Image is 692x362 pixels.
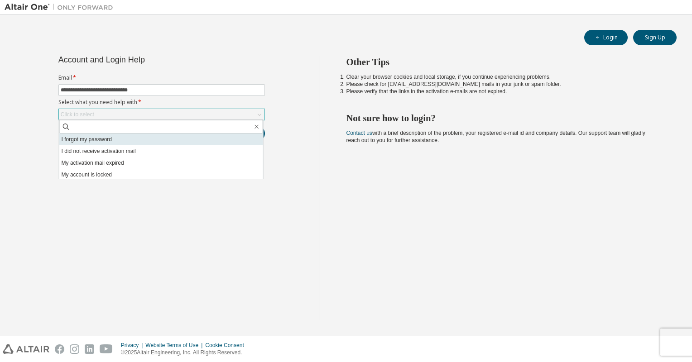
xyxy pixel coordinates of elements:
[346,130,645,143] span: with a brief description of the problem, your registered e-mail id and company details. Our suppo...
[55,344,64,354] img: facebook.svg
[70,344,79,354] img: instagram.svg
[584,30,628,45] button: Login
[85,344,94,354] img: linkedin.svg
[58,99,265,106] label: Select what you need help with
[61,111,94,118] div: Click to select
[58,74,265,81] label: Email
[59,133,263,145] li: I forgot my password
[5,3,118,12] img: Altair One
[3,344,49,354] img: altair_logo.svg
[346,56,661,68] h2: Other Tips
[121,342,145,349] div: Privacy
[346,112,661,124] h2: Not sure how to login?
[346,73,661,81] li: Clear your browser cookies and local storage, if you continue experiencing problems.
[100,344,113,354] img: youtube.svg
[58,56,224,63] div: Account and Login Help
[346,81,661,88] li: Please check for [EMAIL_ADDRESS][DOMAIN_NAME] mails in your junk or spam folder.
[633,30,677,45] button: Sign Up
[59,109,264,120] div: Click to select
[145,342,205,349] div: Website Terms of Use
[346,88,661,95] li: Please verify that the links in the activation e-mails are not expired.
[205,342,249,349] div: Cookie Consent
[121,349,250,357] p: © 2025 Altair Engineering, Inc. All Rights Reserved.
[346,130,372,136] a: Contact us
